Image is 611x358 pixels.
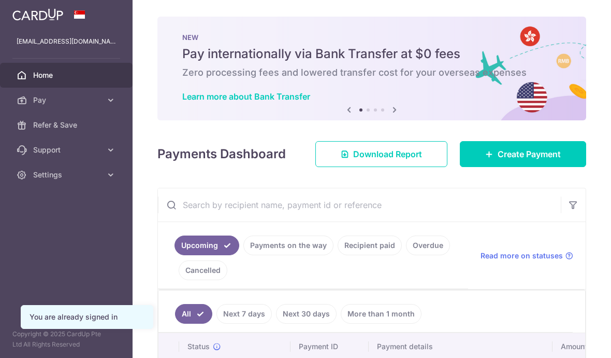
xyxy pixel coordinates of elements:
h6: Zero processing fees and lowered transfer cost for your overseas expenses [182,66,561,79]
a: Learn more about Bank Transfer [182,91,310,102]
a: Upcoming [174,236,239,255]
a: Payments on the way [243,236,333,255]
p: [EMAIL_ADDRESS][DOMAIN_NAME] [17,36,116,47]
a: Create Payment [460,141,586,167]
a: Read more on statuses [481,251,573,261]
img: Bank transfer banner [157,17,586,120]
a: Overdue [406,236,450,255]
span: Pay [33,95,101,105]
a: More than 1 month [341,304,421,324]
span: Read more on statuses [481,251,563,261]
a: Cancelled [179,260,227,280]
input: Search by recipient name, payment id or reference [158,188,561,222]
span: Status [187,341,210,352]
a: Download Report [315,141,447,167]
img: CardUp [12,8,63,21]
span: Home [33,70,101,80]
span: Amount [561,341,587,352]
div: You are already signed in [30,312,144,322]
a: All [175,304,212,324]
a: Recipient paid [338,236,402,255]
span: Settings [33,170,101,180]
span: Refer & Save [33,120,101,130]
span: Download Report [353,148,422,160]
span: Create Payment [498,148,561,160]
a: Next 7 days [216,304,272,324]
h4: Payments Dashboard [157,145,286,163]
span: Support [33,145,101,155]
h5: Pay internationally via Bank Transfer at $0 fees [182,46,561,62]
a: Next 30 days [276,304,337,324]
p: NEW [182,33,561,42]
